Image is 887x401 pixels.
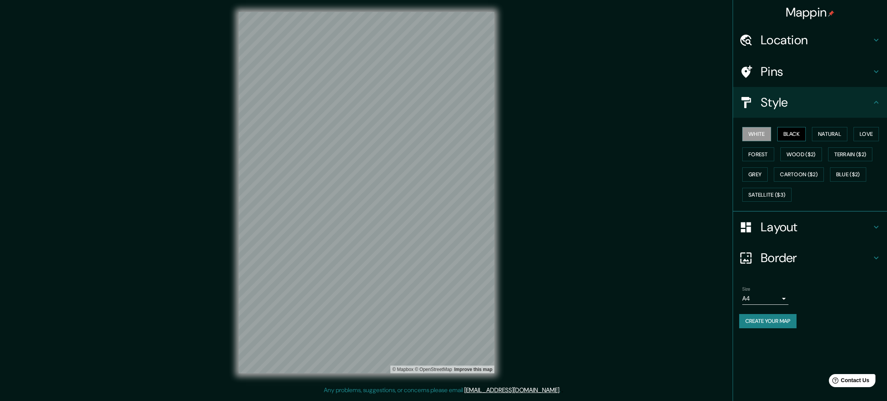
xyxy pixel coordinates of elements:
div: A4 [742,292,788,305]
a: [EMAIL_ADDRESS][DOMAIN_NAME] [464,386,559,394]
h4: Mappin [786,5,835,20]
button: Forest [742,147,774,162]
h4: Style [761,95,872,110]
div: Location [733,25,887,55]
a: OpenStreetMap [415,367,452,372]
button: Blue ($2) [830,167,866,182]
button: Natural [812,127,847,141]
button: Black [777,127,806,141]
div: Border [733,242,887,273]
button: Terrain ($2) [828,147,873,162]
p: Any problems, suggestions, or concerns please email . [324,386,561,395]
button: Wood ($2) [780,147,822,162]
div: Layout [733,212,887,242]
a: Mapbox [392,367,413,372]
canvas: Map [239,12,494,373]
label: Size [742,286,750,292]
button: Cartoon ($2) [774,167,824,182]
h4: Border [761,250,872,266]
button: Love [854,127,879,141]
h4: Layout [761,219,872,235]
a: Map feedback [454,367,492,372]
div: . [561,386,562,395]
h4: Location [761,32,872,48]
h4: Pins [761,64,872,79]
button: Grey [742,167,768,182]
div: . [562,386,563,395]
button: Create your map [739,314,797,328]
img: pin-icon.png [828,10,834,17]
div: Style [733,87,887,118]
button: White [742,127,771,141]
div: Pins [733,56,887,87]
iframe: Help widget launcher [818,371,879,393]
button: Satellite ($3) [742,188,792,202]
